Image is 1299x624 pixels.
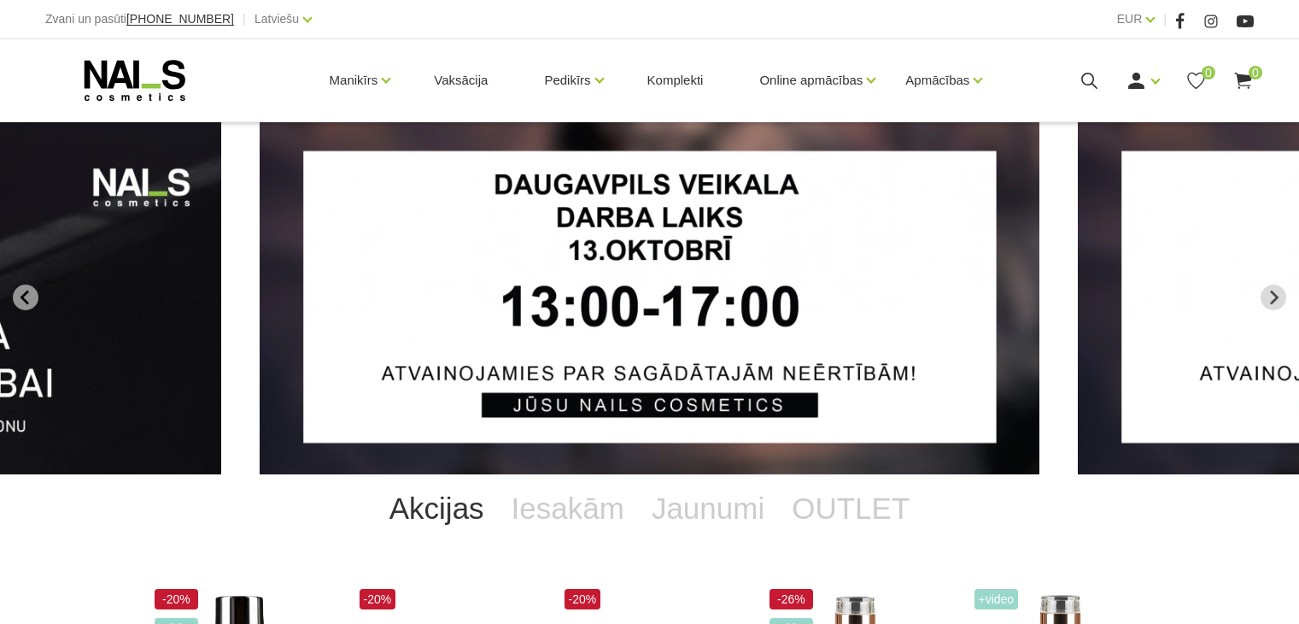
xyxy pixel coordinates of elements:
[155,589,199,609] span: -20%
[13,285,38,310] button: Go to last slide
[974,589,1019,609] span: +Video
[1117,9,1143,29] a: EUR
[1249,66,1262,79] span: 0
[260,120,1039,474] li: 1 of 13
[769,589,814,609] span: -26%
[376,474,498,543] a: Akcijas
[565,589,601,609] span: -20%
[1232,70,1254,91] a: 0
[1202,66,1215,79] span: 0
[634,39,717,121] a: Komplekti
[255,9,299,29] a: Latviešu
[498,474,638,543] a: Iesakām
[126,13,234,26] a: [PHONE_NUMBER]
[759,46,863,115] a: Online apmācības
[360,589,396,609] span: -20%
[1261,285,1286,310] button: Next slide
[45,9,234,30] div: Zvani un pasūti
[330,46,378,115] a: Manikīrs
[638,474,778,543] a: Jaunumi
[778,474,923,543] a: OUTLET
[1163,9,1167,30] span: |
[126,12,234,26] span: [PHONE_NUMBER]
[420,39,501,121] a: Vaksācija
[905,46,969,115] a: Apmācības
[544,46,590,115] a: Pedikīrs
[243,9,246,30] span: |
[1185,70,1207,91] a: 0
